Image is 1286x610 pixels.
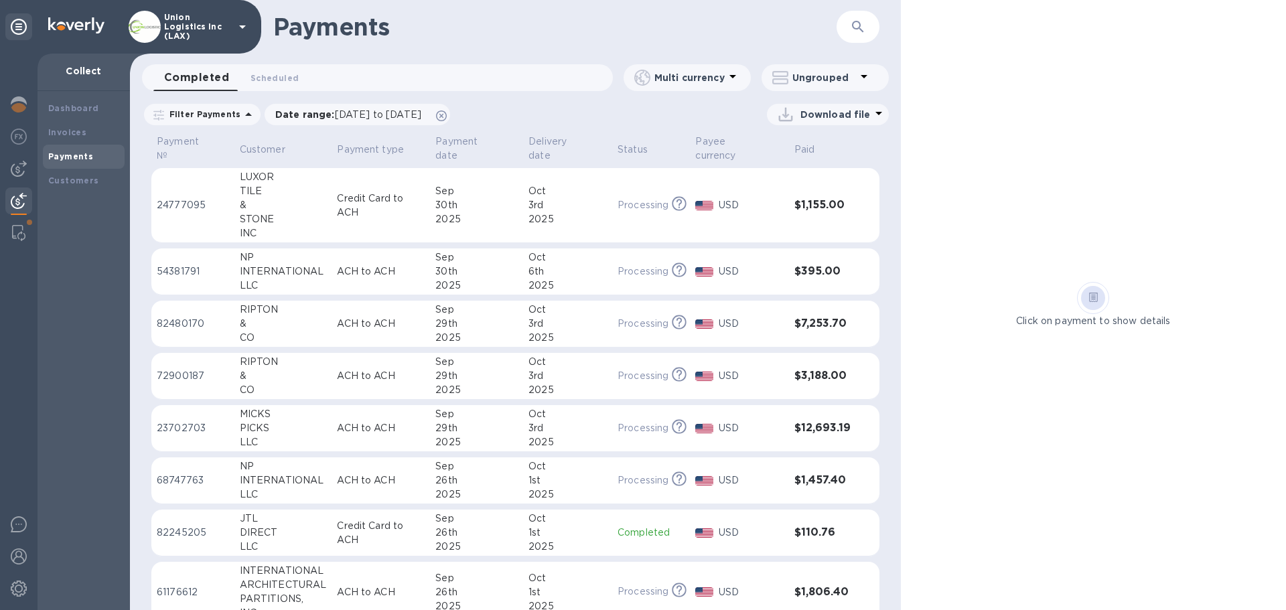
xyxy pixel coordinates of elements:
p: Processing [618,473,668,487]
p: Payment type [337,143,404,157]
p: Ungrouped [792,71,856,84]
span: Status [618,143,665,157]
h3: $3,188.00 [794,370,853,382]
div: MICKS [240,407,327,421]
div: ARCHITECTURAL [240,578,327,592]
p: 24777095 [157,198,229,212]
div: Oct [528,184,607,198]
div: NP [240,250,327,264]
p: USD [719,264,784,279]
div: Sep [435,250,518,264]
div: Sep [435,407,518,421]
div: 1st [528,585,607,599]
p: Processing [618,369,668,383]
div: 29th [435,421,518,435]
div: 26th [435,526,518,540]
span: Delivery date [528,135,607,163]
p: Completed [618,526,685,540]
h3: $395.00 [794,265,853,278]
div: 2025 [435,331,518,345]
p: Processing [618,264,668,279]
p: Credit Card to ACH [337,519,425,547]
img: Foreign exchange [11,129,27,145]
img: USD [695,201,713,210]
div: PARTITIONS, [240,592,327,606]
p: 82245205 [157,526,229,540]
p: 54381791 [157,264,229,279]
div: 1st [528,526,607,540]
div: Oct [528,512,607,526]
img: USD [695,587,713,597]
div: Oct [528,250,607,264]
span: Payee currency [695,135,783,163]
p: ACH to ACH [337,421,425,435]
p: Status [618,143,648,157]
div: LLC [240,435,327,449]
h3: $1,806.40 [794,586,853,599]
p: Customer [240,143,285,157]
div: LLC [240,487,327,502]
div: & [240,317,327,331]
div: TILE [240,184,327,198]
div: 30th [435,264,518,279]
div: STONE [240,212,327,226]
div: RIPTON [240,355,327,369]
div: INTERNATIONAL [240,264,327,279]
h3: $1,155.00 [794,199,853,212]
p: USD [719,526,784,540]
div: RIPTON [240,303,327,317]
b: Payments [48,151,93,161]
div: 1st [528,473,607,487]
div: CO [240,331,327,345]
div: 3rd [528,369,607,383]
div: 2025 [528,487,607,502]
p: ACH to ACH [337,317,425,331]
div: 2025 [528,279,607,293]
p: USD [719,198,784,212]
img: USD [695,372,713,381]
h3: $7,253.70 [794,317,853,330]
p: Union Logistics Inc (LAX) [164,13,231,41]
p: Paid [794,143,815,157]
div: 3rd [528,421,607,435]
div: JTL [240,512,327,526]
p: 82480170 [157,317,229,331]
div: 2025 [528,212,607,226]
img: Logo [48,17,104,33]
h1: Payments [273,13,837,41]
div: 2025 [435,212,518,226]
p: Payment № [157,135,212,163]
p: Processing [618,421,668,435]
div: 3rd [528,198,607,212]
div: Sep [435,459,518,473]
div: 2025 [528,383,607,397]
p: Credit Card to ACH [337,192,425,220]
div: 2025 [435,279,518,293]
span: Scheduled [251,71,299,85]
div: Oct [528,303,607,317]
div: Oct [528,459,607,473]
img: USD [695,319,713,329]
p: Download file [800,108,871,121]
div: Sep [435,355,518,369]
div: CO [240,383,327,397]
div: 29th [435,317,518,331]
b: Customers [48,175,99,185]
div: Oct [528,571,607,585]
div: LUXOR [240,170,327,184]
span: [DATE] to [DATE] [335,109,421,120]
div: 2025 [435,435,518,449]
p: Multi currency [654,71,725,84]
span: Customer [240,143,303,157]
p: Payment date [435,135,500,163]
div: Date range:[DATE] to [DATE] [265,104,450,125]
p: Processing [618,317,668,331]
div: LLC [240,279,327,293]
span: Paid [794,143,833,157]
div: 6th [528,264,607,279]
div: 2025 [528,331,607,345]
img: USD [695,528,713,538]
div: INC [240,226,327,240]
img: USD [695,267,713,277]
p: 61176612 [157,585,229,599]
